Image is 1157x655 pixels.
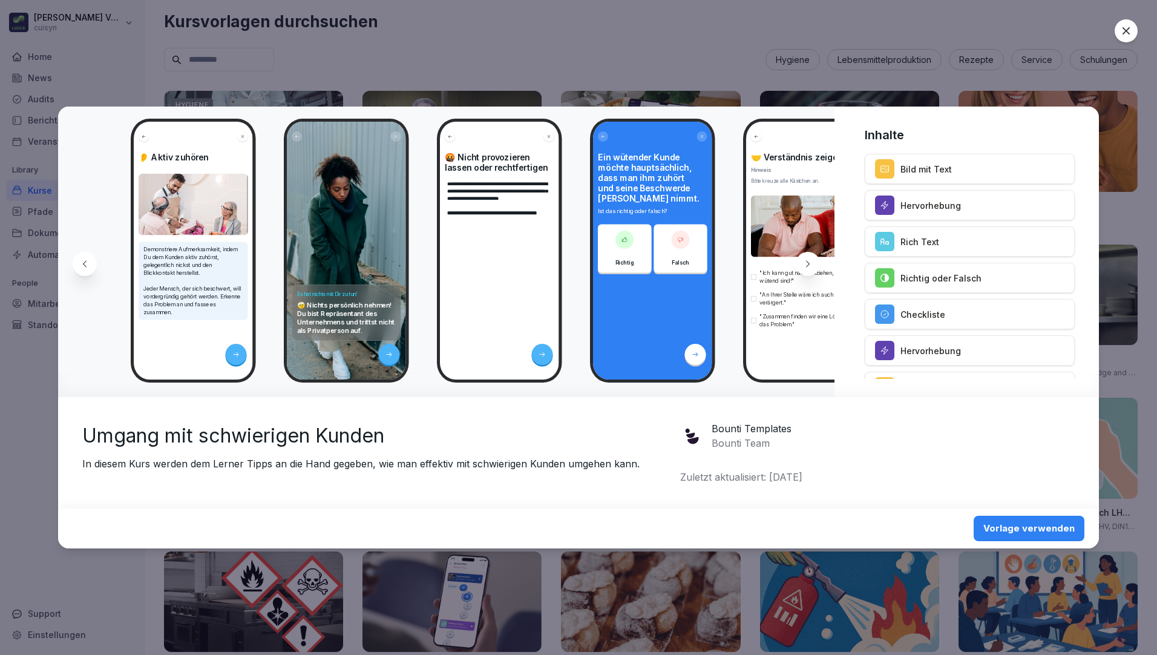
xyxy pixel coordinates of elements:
p: Zuletzt aktualisiert: [DATE] [680,470,1075,484]
img: jme54nxg3cx8rhcp4bza1nkh.png [680,424,704,448]
p: Hervorhebung [900,199,961,212]
p: Hervorhebung [900,344,961,357]
h4: Inhalte [841,126,1100,144]
p: Richtig oder Falsch [900,272,982,285]
p: Bild mit Text [900,163,952,176]
p: Hinweis [751,166,860,174]
p: "An Ihrer Stelle wäre ich auch verärgert." [759,291,860,307]
p: Rich Text [900,235,939,248]
p: "Zusammen finden wir eine Lösung für das Problem." [759,313,860,329]
p: Bounti Team [712,436,792,450]
h4: 🤬 Nicht provozieren lassen oder rechtfertigen [445,152,554,173]
p: 🤕 Nichts persönlich nehmen! Du bist Repräsentant des Unternehmens und trittst nicht als Privatper... [297,301,396,335]
p: Bounti Templates [712,421,792,436]
p: "Ich kann gut nachvollziehen, dass Sie wütend sind!" [759,269,860,285]
p: Checkliste [900,308,945,321]
h4: Es hat nichts mit Dir zu tun! [297,291,396,298]
h4: 👂 Aktiv zuhören [139,152,248,162]
p: Falsch [671,258,689,267]
p: Ist das richtig oder falsch? [598,207,707,216]
h4: Ein wütender Kunde möchte hauptsächlich, dass man ihm zuhört und seine Beschwerde [PERSON_NAME] n... [598,152,707,203]
h4: 🤝 Verständnis zeigen [751,152,860,162]
p: Richtig [615,258,634,267]
button: Vorlage verwenden [974,516,1084,541]
p: In diesem Kurs werden dem Lerner Tipps an die Hand gegeben, wie man effektiv mit schwierigen Kund... [82,456,674,471]
img: Bild und Text Vorschau [139,174,248,235]
div: Vorlage verwenden [983,522,1075,535]
div: Bitte kreuze alle Kästchen an. [751,177,860,185]
img: cljru0elg01egfb01u6jf5mvf.jpg [751,196,860,257]
p: Demonstriere Aufmerksamkeit, indem Du dem Kunden aktiv zuhörst, gelegentlich nickst und den Blick... [143,245,243,316]
h2: Umgang mit schwierigen Kunden [82,421,674,450]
